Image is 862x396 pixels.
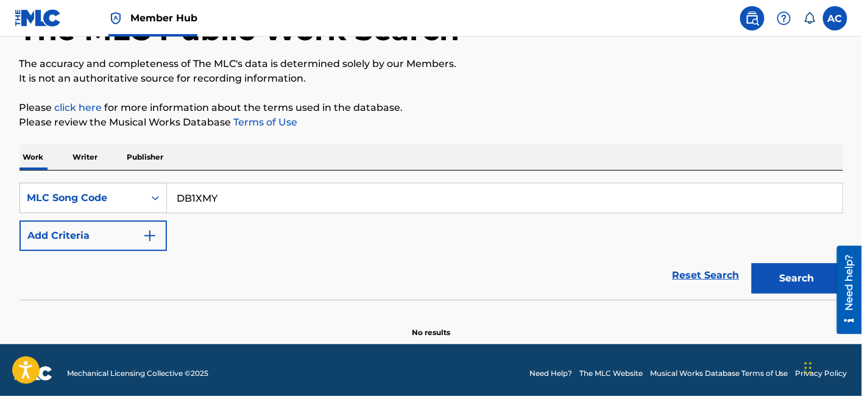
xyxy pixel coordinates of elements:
[796,368,847,379] a: Privacy Policy
[130,11,197,25] span: Member Hub
[19,144,48,170] p: Work
[801,338,862,396] iframe: Chat Widget
[15,9,62,27] img: MLC Logo
[19,183,843,300] form: Search Form
[108,11,123,26] img: Top Rightsholder
[124,144,168,170] p: Publisher
[19,115,843,130] p: Please review the Musical Works Database
[19,221,167,251] button: Add Criteria
[804,12,816,24] div: Notifications
[19,57,843,71] p: The accuracy and completeness of The MLC's data is determined solely by our Members.
[19,71,843,86] p: It is not an authoritative source for recording information.
[752,263,843,294] button: Search
[143,228,157,243] img: 9d2ae6d4665cec9f34b9.svg
[823,6,847,30] div: User Menu
[666,262,746,289] a: Reset Search
[27,191,137,205] div: MLC Song Code
[745,11,760,26] img: search
[19,101,843,115] p: Please for more information about the terms used in the database.
[777,11,791,26] img: help
[805,350,812,386] div: Drag
[55,102,102,113] a: click here
[529,368,572,379] a: Need Help?
[650,368,788,379] a: Musical Works Database Terms of Use
[231,116,298,128] a: Terms of Use
[13,9,30,65] div: Need help?
[772,6,796,30] div: Help
[69,144,102,170] p: Writer
[67,368,208,379] span: Mechanical Licensing Collective © 2025
[828,246,862,334] iframe: Resource Center
[579,368,643,379] a: The MLC Website
[412,313,450,338] p: No results
[740,6,765,30] a: Public Search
